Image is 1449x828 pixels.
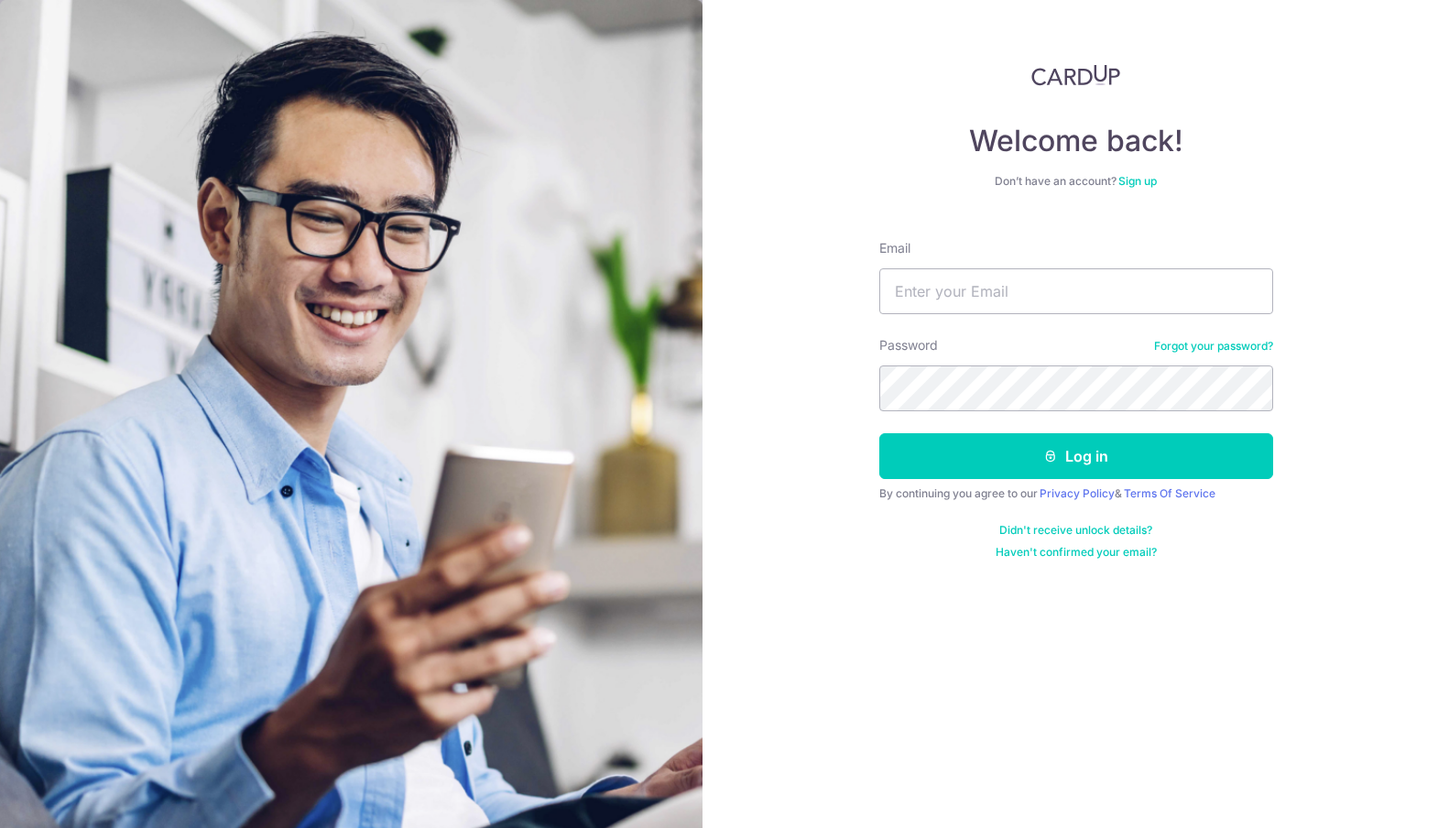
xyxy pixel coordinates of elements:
[879,433,1273,479] button: Log in
[879,123,1273,159] h4: Welcome back!
[1031,64,1121,86] img: CardUp Logo
[879,486,1273,501] div: By continuing you agree to our &
[1154,339,1273,354] a: Forgot your password?
[1118,174,1157,188] a: Sign up
[999,523,1152,538] a: Didn't receive unlock details?
[879,174,1273,189] div: Don’t have an account?
[879,336,938,354] label: Password
[996,545,1157,560] a: Haven't confirmed your email?
[1040,486,1115,500] a: Privacy Policy
[879,268,1273,314] input: Enter your Email
[879,239,910,257] label: Email
[1124,486,1215,500] a: Terms Of Service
